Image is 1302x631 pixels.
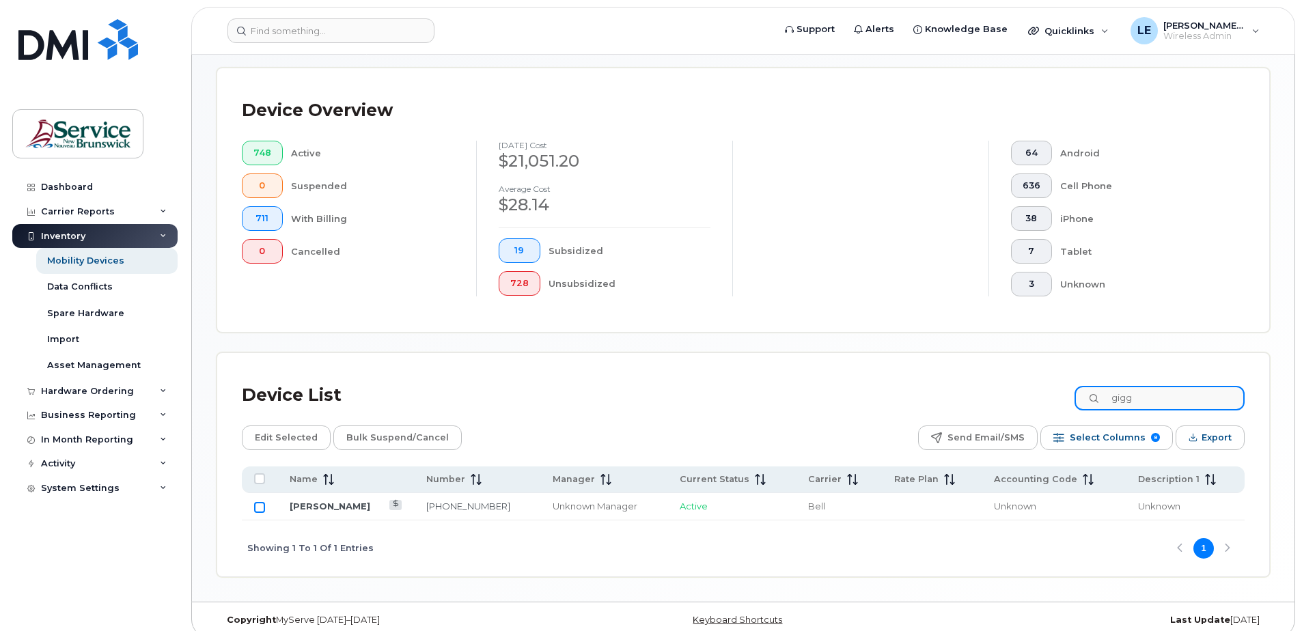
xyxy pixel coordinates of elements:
h4: [DATE] cost [499,141,710,150]
div: Android [1060,141,1223,165]
span: Number [426,473,465,486]
input: Search Device List ... [1075,386,1245,410]
div: Cell Phone [1060,173,1223,198]
div: Tablet [1060,239,1223,264]
span: Showing 1 To 1 Of 1 Entries [247,538,374,559]
span: 3 [1023,279,1040,290]
button: Page 1 [1193,538,1214,559]
span: Accounting Code [994,473,1077,486]
span: Knowledge Base [925,23,1008,36]
button: 19 [499,238,540,263]
span: 38 [1023,213,1040,224]
span: 748 [253,148,271,158]
span: 0 [253,246,271,257]
div: Unknown Manager [553,500,655,513]
div: Device List [242,378,342,413]
span: 7 [1023,246,1040,257]
div: Active [291,141,455,165]
div: iPhone [1060,206,1223,231]
button: 711 [242,206,283,231]
span: Quicklinks [1044,25,1094,36]
button: 3 [1011,272,1052,296]
span: LE [1137,23,1151,39]
span: Current Status [680,473,749,486]
span: Name [290,473,318,486]
span: Support [797,23,835,36]
div: $21,051.20 [499,150,710,173]
span: 636 [1023,180,1040,191]
button: 7 [1011,239,1052,264]
div: Subsidized [549,238,711,263]
div: MyServe [DATE]–[DATE] [217,615,568,626]
button: Export [1176,425,1245,450]
a: Keyboard Shortcuts [693,615,782,625]
button: 64 [1011,141,1052,165]
span: Carrier [808,473,842,486]
span: Select Columns [1070,427,1146,448]
button: Bulk Suspend/Cancel [333,425,462,450]
span: Bell [808,501,825,511]
span: Send Email/SMS [947,427,1025,448]
span: 728 [510,278,529,289]
div: Lofstrom, Erin (SD/DS) [1121,17,1269,44]
a: View Last Bill [389,500,402,510]
span: 8 [1151,433,1160,442]
span: Manager [553,473,595,486]
span: Unknown [994,501,1036,511]
a: Alerts [844,16,904,43]
button: 0 [242,173,283,198]
input: Find something... [227,18,434,43]
span: Active [680,501,708,511]
button: Send Email/SMS [918,425,1038,450]
span: Rate Plan [894,473,939,486]
span: 0 [253,180,271,191]
div: With Billing [291,206,455,231]
div: Unsubsidized [549,271,711,296]
span: Wireless Admin [1163,31,1245,42]
span: Bulk Suspend/Cancel [346,427,449,448]
span: Alerts [865,23,894,36]
span: [PERSON_NAME] (SD/DS) [1163,20,1245,31]
a: [PHONE_NUMBER] [426,501,510,511]
div: Quicklinks [1019,17,1118,44]
button: 728 [499,271,540,296]
a: Support [775,16,844,43]
a: Knowledge Base [904,16,1017,43]
span: 64 [1023,148,1040,158]
button: 636 [1011,173,1052,198]
button: Edit Selected [242,425,331,450]
h4: Average cost [499,184,710,193]
div: $28.14 [499,193,710,216]
a: [PERSON_NAME] [290,501,370,511]
button: 748 [242,141,283,165]
div: Unknown [1060,272,1223,296]
span: Export [1202,427,1232,448]
div: Device Overview [242,93,393,128]
button: 0 [242,239,283,264]
button: Select Columns 8 [1040,425,1173,450]
span: Description 1 [1138,473,1200,486]
span: 19 [510,245,529,256]
div: Suspended [291,173,455,198]
span: 711 [253,213,271,224]
span: Unknown [1138,501,1180,511]
div: [DATE] [919,615,1270,626]
strong: Last Update [1170,615,1230,625]
strong: Copyright [227,615,276,625]
div: Cancelled [291,239,455,264]
button: 38 [1011,206,1052,231]
span: Edit Selected [255,427,318,448]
